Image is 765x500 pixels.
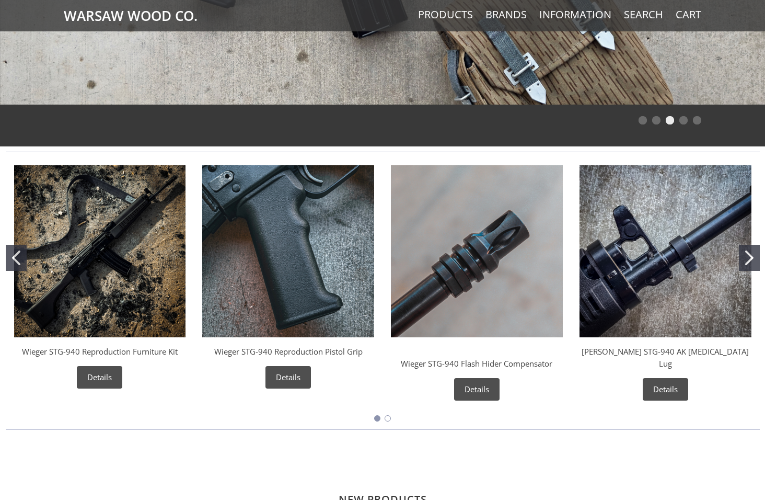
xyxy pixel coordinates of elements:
div: Wieger STG-940 Flash Hider Compensator [383,157,571,409]
a: Details [77,366,122,389]
button: Go to slide 2 [739,245,760,271]
div: Warsaw Wood Co. [439,346,515,358]
a: Wieger STG-940 Reproduction Furniture Kit [22,346,178,357]
a: [PERSON_NAME] STG-940 AK [MEDICAL_DATA] Lug [582,346,749,369]
li: Page dot 1 [639,116,647,124]
a: Search [624,8,663,21]
li: Page dot 5 [693,116,701,124]
img: Wieger STG-940 AK Bayonet Lug [579,165,751,337]
a: Products [418,8,473,21]
li: Page dot 2 [652,116,660,124]
div: Wieger STG-940 Reproduction Furniture Kit [6,157,194,397]
button: Go to slide 2 [385,415,391,422]
img: Wieger STG-940 Flash Hider Compensator [391,165,563,337]
div: Wieger STG-940 AK Bayonet Lug [571,157,760,409]
img: Wieger STG-940 Reproduction Furniture Kit [14,165,186,337]
a: Cart [676,8,701,21]
img: Wieger STG-940 Reproduction Pistol Grip [202,165,374,337]
div: Wieger STG-940 Reproduction Pistol Grip [194,157,383,397]
a: Details [643,378,688,401]
a: Details [265,366,311,389]
a: Wieger STG-940 Reproduction Pistol Grip [214,346,363,357]
button: Go to slide 1 [374,415,380,422]
li: Page dot 4 [679,116,688,124]
li: Page dot 3 [666,116,674,124]
a: Wieger STG-940 Flash Hider Compensator [401,358,552,369]
a: Details [454,378,500,401]
a: Brands [485,8,527,21]
a: Information [539,8,611,21]
button: Go to slide 1 [6,245,27,271]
